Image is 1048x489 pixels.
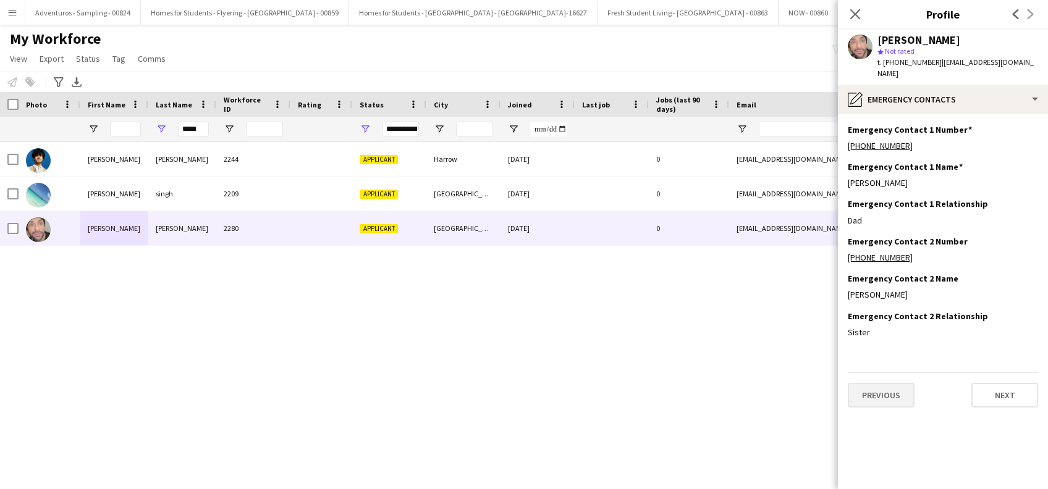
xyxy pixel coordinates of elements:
[848,215,1038,226] div: Dad
[224,95,268,114] span: Workforce ID
[848,289,1038,300] div: [PERSON_NAME]
[80,142,148,176] div: [PERSON_NAME]
[848,140,913,151] a: [PHONE_NUMBER]
[426,177,501,211] div: [GEOGRAPHIC_DATA]
[501,177,575,211] div: [DATE]
[848,161,963,172] h3: Emergency Contact 1 Name
[80,211,148,245] div: [PERSON_NAME]
[148,142,216,176] div: [PERSON_NAME]
[729,142,976,176] div: [EMAIL_ADDRESS][DOMAIN_NAME]
[360,155,398,164] span: Applicant
[838,6,1048,22] h3: Profile
[51,75,66,90] app-action-btn: Advanced filters
[877,35,960,46] div: [PERSON_NAME]
[10,53,27,64] span: View
[508,123,519,135] button: Open Filter Menu
[138,53,166,64] span: Comms
[360,224,398,233] span: Applicant
[426,142,501,176] div: Harrow
[501,211,575,245] div: [DATE]
[10,30,101,48] span: My Workforce
[178,122,209,136] input: Last Name Filter Input
[108,51,130,67] a: Tag
[246,122,283,136] input: Workforce ID Filter Input
[216,142,290,176] div: 2244
[779,1,839,25] button: NOW - 00860
[737,100,756,109] span: Email
[148,211,216,245] div: [PERSON_NAME]
[26,217,51,242] img: Jay Singh
[5,51,32,67] a: View
[848,311,988,322] h3: Emergency Contact 2 Relationship
[426,211,501,245] div: [GEOGRAPHIC_DATA]
[501,142,575,176] div: [DATE]
[848,177,1038,188] div: [PERSON_NAME]
[877,57,1034,78] span: | [EMAIL_ADDRESS][DOMAIN_NAME]
[649,142,729,176] div: 0
[110,122,141,136] input: First Name Filter Input
[112,53,125,64] span: Tag
[649,177,729,211] div: 0
[141,1,349,25] button: Homes for Students - Flyering - [GEOGRAPHIC_DATA] - 00859
[656,95,707,114] span: Jobs (last 90 days)
[349,1,598,25] button: Homes for Students - [GEOGRAPHIC_DATA] - [GEOGRAPHIC_DATA]-16627
[848,252,913,263] a: [PHONE_NUMBER]
[88,123,99,135] button: Open Filter Menu
[35,51,69,67] a: Export
[434,123,445,135] button: Open Filter Menu
[76,53,100,64] span: Status
[885,46,915,56] span: Not rated
[360,100,384,109] span: Status
[848,236,968,247] h3: Emergency Contact 2 Number
[69,75,84,90] app-action-btn: Export XLSX
[40,53,64,64] span: Export
[508,100,532,109] span: Joined
[582,100,610,109] span: Last job
[26,148,51,173] img: Jaswinder Singh
[71,51,105,67] a: Status
[298,100,321,109] span: Rating
[156,100,192,109] span: Last Name
[848,124,972,135] h3: Emergency Contact 1 Number
[456,122,493,136] input: City Filter Input
[216,177,290,211] div: 2209
[598,1,779,25] button: Fresh Student Living - [GEOGRAPHIC_DATA] - 00863
[156,123,167,135] button: Open Filter Menu
[26,183,51,207] img: Jay m singh
[971,383,1038,407] button: Next
[360,123,371,135] button: Open Filter Menu
[434,100,448,109] span: City
[848,273,958,284] h3: Emergency Contact 2 Name
[848,327,1038,338] div: Sister
[838,85,1048,114] div: Emergency contacts
[729,177,976,211] div: [EMAIL_ADDRESS][DOMAIN_NAME]
[25,1,141,25] button: Adventuros - Sampling - 00824
[80,177,148,211] div: [PERSON_NAME]
[224,123,235,135] button: Open Filter Menu
[737,123,748,135] button: Open Filter Menu
[216,211,290,245] div: 2280
[848,383,915,407] button: Previous
[759,122,969,136] input: Email Filter Input
[26,100,47,109] span: Photo
[530,122,567,136] input: Joined Filter Input
[360,190,398,199] span: Applicant
[877,57,942,67] span: t. [PHONE_NUMBER]
[88,100,125,109] span: First Name
[148,177,216,211] div: singh
[133,51,171,67] a: Comms
[649,211,729,245] div: 0
[729,211,976,245] div: [EMAIL_ADDRESS][DOMAIN_NAME]
[848,198,988,209] h3: Emergency Contact 1 Relationship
